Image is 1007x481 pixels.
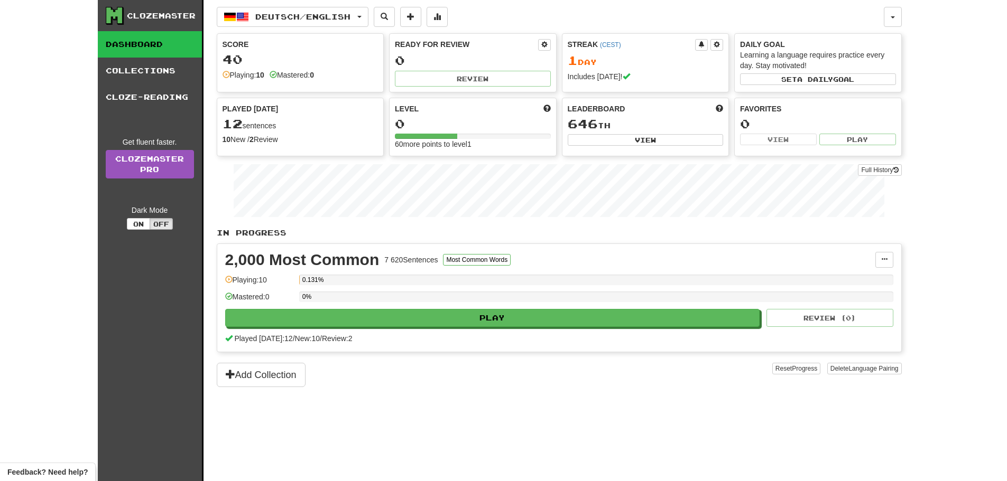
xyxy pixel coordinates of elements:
[740,103,896,114] div: Favorites
[827,363,902,374] button: DeleteLanguage Pairing
[223,103,279,114] span: Played [DATE]
[223,117,378,131] div: sentences
[568,117,724,131] div: th
[568,53,578,68] span: 1
[568,103,625,114] span: Leaderboard
[127,218,150,230] button: On
[255,12,350,21] span: Deutsch / English
[98,31,202,58] a: Dashboard
[395,103,419,114] span: Level
[225,275,294,292] div: Playing: 10
[7,467,88,477] span: Open feedback widget
[740,50,896,71] div: Learning a language requires practice every day. Stay motivated!
[225,252,380,268] div: 2,000 Most Common
[293,334,295,343] span: /
[819,134,896,145] button: Play
[568,39,696,50] div: Streak
[568,116,598,131] span: 646
[395,71,551,87] button: Review
[395,39,538,50] div: Ready for Review
[395,139,551,149] div: 60 more points to level 1
[740,39,896,50] div: Daily Goal
[225,291,294,309] div: Mastered: 0
[295,334,320,343] span: New: 10
[234,334,292,343] span: Played [DATE]: 12
[772,363,820,374] button: ResetProgress
[106,137,194,147] div: Get fluent faster.
[127,11,196,21] div: Clozemaster
[223,39,378,50] div: Score
[797,76,833,83] span: a daily
[443,254,511,266] button: Most Common Words
[217,7,368,27] button: Deutsch/English
[223,135,231,144] strong: 10
[568,71,724,82] div: Includes [DATE]!
[395,54,551,67] div: 0
[395,117,551,130] div: 0
[256,71,264,79] strong: 10
[223,53,378,66] div: 40
[740,73,896,85] button: Seta dailygoal
[716,103,723,114] span: This week in points, UTC
[568,134,724,146] button: View
[217,363,306,387] button: Add Collection
[320,334,322,343] span: /
[427,7,448,27] button: More stats
[250,135,254,144] strong: 2
[766,309,893,327] button: Review (0)
[848,365,898,372] span: Language Pairing
[543,103,551,114] span: Score more points to level up
[98,84,202,110] a: Cloze-Reading
[792,365,817,372] span: Progress
[98,58,202,84] a: Collections
[740,134,817,145] button: View
[106,205,194,215] div: Dark Mode
[740,117,896,130] div: 0
[270,70,314,80] div: Mastered:
[858,164,901,176] button: Full History
[217,228,902,238] p: In Progress
[384,254,438,265] div: 7 620 Sentences
[600,41,621,49] a: (CEST)
[400,7,421,27] button: Add sentence to collection
[150,218,173,230] button: Off
[225,309,760,327] button: Play
[223,70,264,80] div: Playing:
[223,116,243,131] span: 12
[310,71,314,79] strong: 0
[374,7,395,27] button: Search sentences
[106,150,194,178] a: ClozemasterPro
[568,54,724,68] div: Day
[322,334,353,343] span: Review: 2
[223,134,378,145] div: New / Review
